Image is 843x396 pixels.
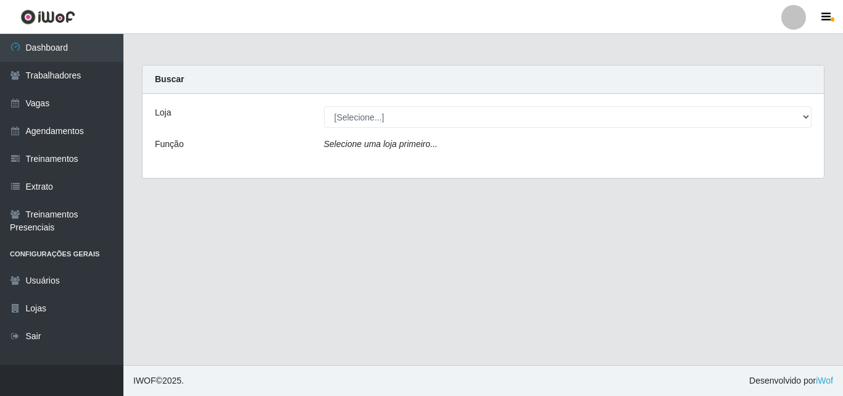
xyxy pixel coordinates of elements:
label: Função [155,138,184,151]
span: Desenvolvido por [749,374,833,387]
img: CoreUI Logo [20,9,75,25]
label: Loja [155,106,171,119]
span: © 2025 . [133,374,184,387]
a: iWof [816,376,833,385]
i: Selecione uma loja primeiro... [324,139,438,149]
span: IWOF [133,376,156,385]
strong: Buscar [155,74,184,84]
